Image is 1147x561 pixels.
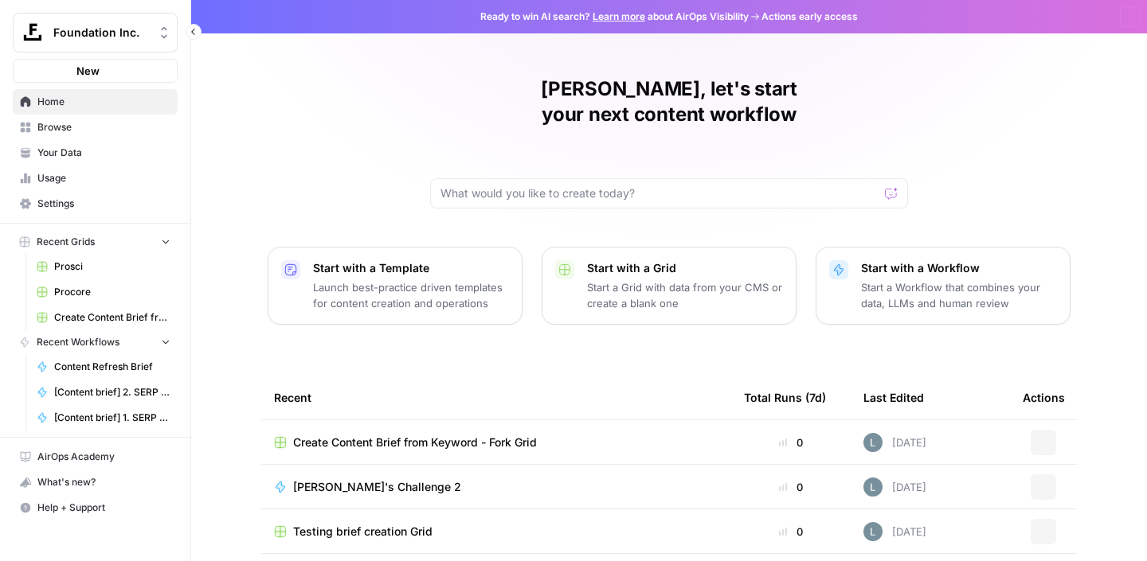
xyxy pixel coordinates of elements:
[13,115,178,140] a: Browse
[13,13,178,53] button: Workspace: Foundation Inc.
[593,10,645,22] a: Learn more
[54,259,170,274] span: Prosci
[744,434,838,450] div: 0
[29,380,178,405] a: [Content brief] 2. SERP to Brief
[13,166,178,191] a: Usage
[29,254,178,279] a: Prosci
[587,260,783,276] p: Start with a Grid
[37,450,170,464] span: AirOps Academy
[863,433,926,452] div: [DATE]
[37,501,170,515] span: Help + Support
[861,260,1057,276] p: Start with a Workflow
[268,247,523,325] button: Start with a TemplateLaunch best-practice driven templates for content creation and operations
[744,524,838,540] div: 0
[13,89,178,115] a: Home
[816,247,1071,325] button: Start with a WorkflowStart a Workflow that combines your data, LLMs and human review
[29,305,178,330] a: Create Content Brief from Keyword - Fork Grid
[863,477,883,497] img: 8iclr0koeej5t27gwiocqqt2wzy0
[37,197,170,211] span: Settings
[37,335,119,349] span: Recent Workflows
[37,235,95,249] span: Recent Grids
[54,385,170,399] span: [Content brief] 2. SERP to Brief
[14,470,177,494] div: What's new?
[761,10,858,24] span: Actions early access
[293,524,433,540] span: Testing brief creation Grid
[744,479,838,495] div: 0
[293,434,537,450] span: Create Content Brief from Keyword - Fork Grid
[53,25,150,41] span: Foundation Inc.
[76,63,100,79] span: New
[863,477,926,497] div: [DATE]
[13,230,178,254] button: Recent Grids
[13,469,178,495] button: What's new?
[313,279,509,311] p: Launch best-practice driven templates for content creation and operations
[863,522,926,541] div: [DATE]
[13,140,178,166] a: Your Data
[274,479,718,495] a: [PERSON_NAME]'s Challenge 2
[37,171,170,185] span: Usage
[863,522,883,541] img: 8iclr0koeej5t27gwiocqqt2wzy0
[430,76,908,127] h1: [PERSON_NAME], let's start your next content workflow
[293,479,461,495] span: [PERSON_NAME]'s Challenge 2
[18,18,47,47] img: Foundation Inc. Logo
[13,59,178,83] button: New
[54,360,170,374] span: Content Refresh Brief
[1023,376,1065,419] div: Actions
[313,260,509,276] p: Start with a Template
[274,376,718,419] div: Recent
[861,279,1057,311] p: Start a Workflow that combines your data, LLMs and human review
[13,444,178,469] a: AirOps Academy
[542,247,797,325] button: Start with a GridStart a Grid with data from your CMS or create a blank one
[274,524,718,540] a: Testing brief creation Grid
[29,405,178,430] a: [Content brief] 1. SERP Research
[13,330,178,354] button: Recent Workflows
[863,433,883,452] img: 8iclr0koeej5t27gwiocqqt2wzy0
[587,279,783,311] p: Start a Grid with data from your CMS or create a blank one
[13,495,178,520] button: Help + Support
[274,434,718,450] a: Create Content Brief from Keyword - Fork Grid
[29,279,178,305] a: Procore
[54,285,170,299] span: Procore
[37,95,170,109] span: Home
[744,376,826,419] div: Total Runs (7d)
[13,191,178,216] a: Settings
[54,310,170,325] span: Create Content Brief from Keyword - Fork Grid
[480,10,749,24] span: Ready to win AI search? about AirOps Visibility
[863,376,924,419] div: Last Edited
[37,120,170,134] span: Browse
[37,146,170,160] span: Your Data
[54,411,170,425] span: [Content brief] 1. SERP Research
[29,354,178,380] a: Content Refresh Brief
[440,185,879,201] input: What would you like to create today?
